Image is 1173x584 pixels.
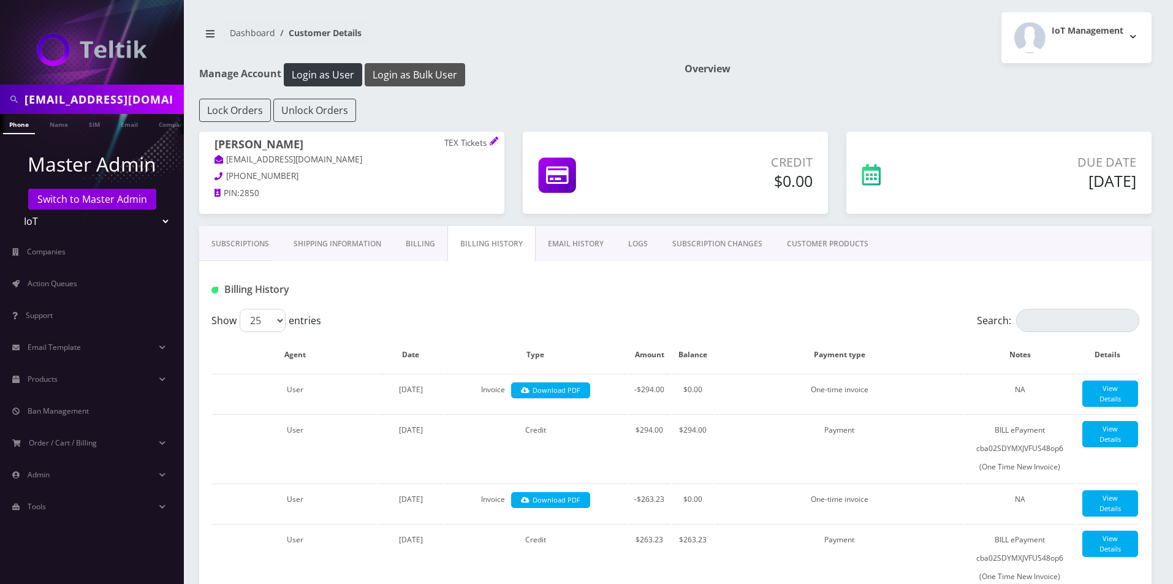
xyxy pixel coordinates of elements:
a: Switch to Master Admin [28,189,156,210]
td: User [213,374,378,413]
a: Email [115,114,144,133]
a: Phone [3,114,35,134]
a: View Details [1082,531,1138,557]
a: Subscriptions [199,226,281,262]
span: [DATE] [399,384,423,395]
a: CUSTOMER PRODUCTS [775,226,881,262]
h1: Overview [685,63,1152,75]
a: EMAIL HISTORY [536,226,616,262]
span: Products [28,374,58,384]
a: Name [44,114,74,133]
td: User [213,414,378,482]
th: Agent [213,337,378,373]
span: [DATE] [399,425,423,435]
td: NA [965,484,1075,523]
td: Invoice [444,374,627,413]
a: Download PDF [511,492,590,509]
input: Search: [1016,309,1139,332]
h1: [PERSON_NAME] [214,138,489,153]
a: SUBSCRIPTION CHANGES [660,226,775,262]
p: Credit [660,153,813,172]
td: $294.00 [672,414,714,482]
a: PIN: [214,188,240,200]
td: One-time invoice [715,374,963,413]
a: View Details [1082,421,1138,447]
th: Balance [672,337,714,373]
a: Download PDF [511,382,590,399]
td: Invoice [444,484,627,523]
a: View Details [1082,381,1138,407]
input: Search in Company [25,88,181,111]
label: Search: [977,309,1139,332]
button: Login as Bulk User [365,63,465,86]
nav: breadcrumb [199,20,666,55]
th: Notes [965,337,1075,373]
td: One-time invoice [715,484,963,523]
label: Show entries [211,309,321,332]
td: $0.00 [672,484,714,523]
span: Admin [28,469,50,480]
img: IoT [37,33,147,66]
th: Date [379,337,442,373]
p: Due Date [959,153,1136,172]
a: Billing History [447,226,536,262]
a: Dashboard [230,27,275,39]
button: IoT Management [1001,12,1152,63]
a: Login as User [281,67,365,80]
td: -$263.23 [628,484,670,523]
td: User [213,484,378,523]
span: Ban Management [28,406,89,416]
a: [EMAIL_ADDRESS][DOMAIN_NAME] [214,154,362,166]
button: Unlock Orders [273,99,356,122]
a: View Details [1082,490,1138,517]
button: Login as User [284,63,362,86]
button: Lock Orders [199,99,271,122]
span: Email Template [28,342,81,352]
a: Login as Bulk User [365,67,465,80]
li: Customer Details [275,26,362,39]
h5: [DATE] [959,172,1136,190]
td: $294.00 [628,414,670,482]
td: $0.00 [672,374,714,413]
a: SIM [83,114,106,133]
h1: Manage Account [199,63,666,86]
p: TEX Tickets [444,138,489,149]
span: [PHONE_NUMBER] [226,170,298,181]
a: Shipping Information [281,226,393,262]
a: Company [153,114,194,133]
a: Billing [393,226,447,262]
span: Support [26,310,53,320]
h5: $0.00 [660,172,813,190]
td: NA [965,374,1075,413]
select: Showentries [240,309,286,332]
td: Payment [715,414,963,482]
span: [DATE] [399,534,423,545]
h1: Billing History [211,284,509,295]
td: Credit [444,414,627,482]
th: Type [444,337,627,373]
th: Details [1076,337,1138,373]
th: Amount [628,337,670,373]
span: [DATE] [399,494,423,504]
td: BILL ePayment cba02SDYMXJVFUS48op6 (One Time New Invoice) [965,414,1075,482]
th: Payment type [715,337,963,373]
span: Companies [27,246,66,257]
a: LOGS [616,226,660,262]
span: Order / Cart / Billing [29,438,97,448]
span: Tools [28,501,46,512]
span: Action Queues [28,278,77,289]
h2: IoT Management [1052,26,1123,36]
td: -$294.00 [628,374,670,413]
span: 2850 [240,188,259,199]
